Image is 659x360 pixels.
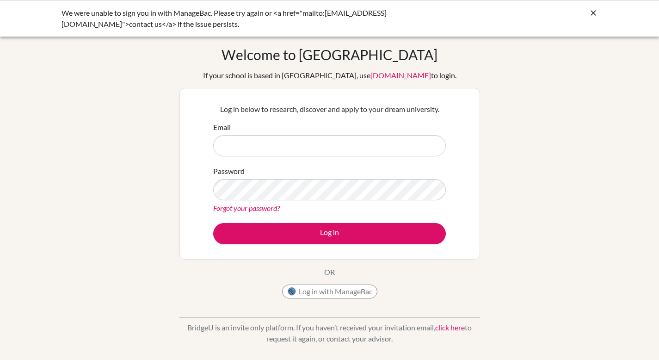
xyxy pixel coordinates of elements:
button: Log in [213,223,446,244]
p: Log in below to research, discover and apply to your dream university. [213,104,446,115]
p: BridgeU is an invite only platform. If you haven’t received your invitation email, to request it ... [179,322,480,344]
div: We were unable to sign you in with ManageBac. Please try again or <a href="mailto:[EMAIL_ADDRESS]... [62,7,459,30]
h1: Welcome to [GEOGRAPHIC_DATA] [222,46,437,63]
div: If your school is based in [GEOGRAPHIC_DATA], use to login. [203,70,456,81]
label: Email [213,122,231,133]
p: OR [324,267,335,278]
a: Forgot your password? [213,204,280,212]
a: [DOMAIN_NAME] [370,71,431,80]
button: Log in with ManageBac [282,285,377,298]
label: Password [213,166,245,177]
a: click here [435,323,465,332]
